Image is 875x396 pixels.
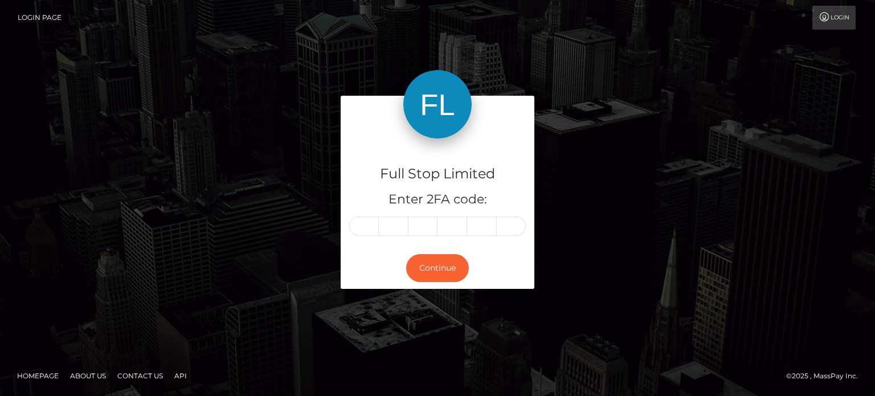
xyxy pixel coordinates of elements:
[170,367,191,385] a: API
[18,6,62,30] a: Login Page
[403,70,472,138] img: Full Stop Limited
[786,370,866,382] div: © 2025 , MassPay Inc.
[13,367,63,385] a: Homepage
[349,191,526,209] h5: Enter 2FA code:
[812,6,856,30] a: Login
[113,367,167,385] a: Contact Us
[349,164,526,184] h4: Full Stop Limited
[406,254,469,282] button: Continue
[66,367,111,385] a: About Us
